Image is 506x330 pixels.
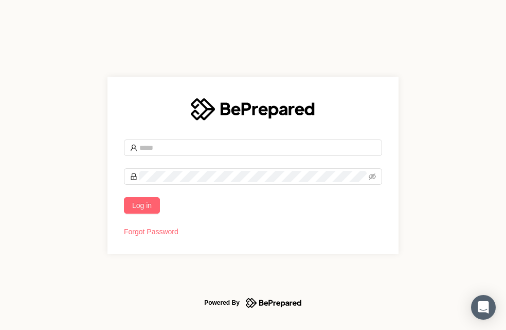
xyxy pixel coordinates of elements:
div: Powered By [204,297,240,309]
span: user [130,144,137,151]
button: Log in [124,197,160,214]
a: Forgot Password [124,228,178,236]
div: Open Intercom Messenger [471,295,496,320]
span: Log in [132,200,152,211]
span: eye-invisible [369,173,376,180]
span: lock [130,173,137,180]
